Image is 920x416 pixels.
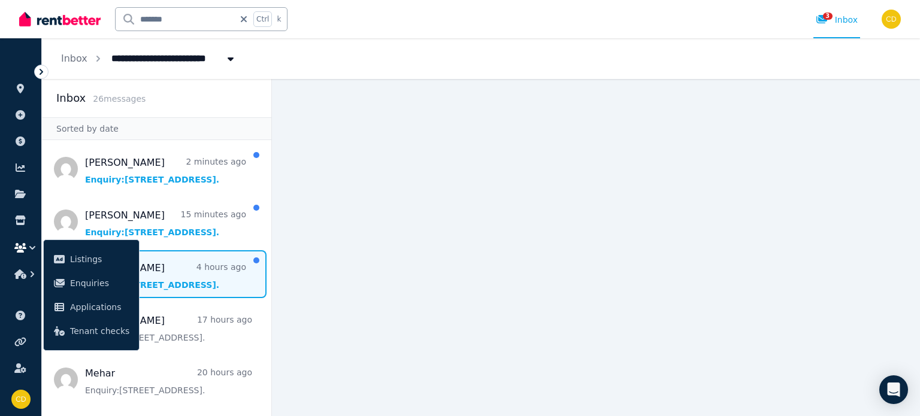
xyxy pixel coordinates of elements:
a: Tenant checks [49,319,134,343]
span: Listings [70,252,129,266]
img: RentBetter [19,10,101,28]
nav: Message list [42,140,271,416]
img: Chris Dimitropoulos [882,10,901,29]
a: Listings [49,247,134,271]
h2: Inbox [56,90,86,107]
a: [PERSON_NAME]4 hours agoEnquiry:[STREET_ADDRESS]. [85,261,246,291]
a: Applications [49,295,134,319]
a: [PERSON_NAME]17 hours agoEnquiry:[STREET_ADDRESS]. [85,314,252,344]
nav: Breadcrumb [42,38,256,79]
a: [PERSON_NAME]2 minutes agoEnquiry:[STREET_ADDRESS]. [85,156,246,186]
span: Applications [70,300,129,314]
span: Tenant checks [70,324,129,338]
div: Sorted by date [42,117,271,140]
a: Inbox [61,53,87,64]
span: Ctrl [253,11,272,27]
img: Chris Dimitropoulos [11,390,31,409]
div: Inbox [816,14,858,26]
span: k [277,14,281,24]
span: Enquiries [70,276,129,290]
span: 3 [823,13,833,20]
div: Open Intercom Messenger [879,375,908,404]
a: Enquiries [49,271,134,295]
a: Mehar20 hours agoEnquiry:[STREET_ADDRESS]. [85,366,252,396]
span: 26 message s [93,94,146,104]
a: [PERSON_NAME]15 minutes agoEnquiry:[STREET_ADDRESS]. [85,208,246,238]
